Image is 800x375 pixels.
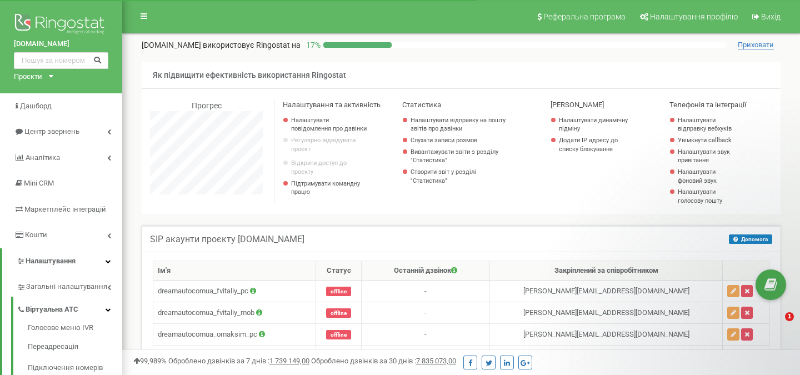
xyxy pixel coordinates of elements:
[153,346,316,367] td: dreamautocomua_omaksim_mob
[24,127,79,136] span: Центр звернень
[729,234,772,244] button: Допомога
[762,312,789,339] iframe: Intercom live chat
[678,136,740,145] a: Увімкнути callback
[150,234,304,244] h5: SIP акаунти проєкту [DOMAIN_NAME]
[2,248,122,274] a: Налаштування
[25,231,47,239] span: Кошти
[411,136,507,145] a: Слухати записи розмов
[14,52,108,69] input: Пошук за номером
[543,12,626,21] span: Реферальна програма
[416,357,456,365] u: 7 835 073,00
[291,159,367,176] a: Відкрити доступ до проєкту
[26,153,60,162] span: Аналiтика
[17,297,122,319] a: Віртуальна АТС
[490,302,723,324] td: [PERSON_NAME] [EMAIL_ADDRESS][DOMAIN_NAME]
[362,302,490,324] td: -
[411,116,507,133] a: Налаштувати відправку на пошту звітів про дзвінки
[192,101,222,110] span: Прогрес
[551,101,604,109] span: [PERSON_NAME]
[362,346,490,367] td: -
[559,116,634,133] a: Налаштувати динамічну підміну
[362,261,490,281] th: Останній дзвінок
[490,346,723,367] td: [PERSON_NAME] [EMAIL_ADDRESS][DOMAIN_NAME]
[490,261,723,281] th: Закріплений за співробітником
[28,323,122,336] a: Голосове меню IVR
[24,205,106,213] span: Маркетплейс інтеграцій
[133,357,167,365] span: 99,989%
[168,357,309,365] span: Оброблено дзвінків за 7 днів :
[326,330,351,339] span: offline
[311,357,456,365] span: Оброблено дзвінків за 30 днів :
[316,261,362,281] th: Статус
[153,71,346,79] span: Як підвищити ефективність використання Ringostat
[291,116,367,133] a: Налаштувати повідомлення про дзвінки
[291,179,367,197] p: Підтримувати командну працю
[738,41,774,49] span: Приховати
[203,41,301,49] span: використовує Ringostat на
[411,168,507,185] a: Створити звіт у розділі "Статистика"
[26,282,107,292] span: Загальні налаштування
[153,302,316,324] td: dreamautocomua_fvitaliy_mob
[17,274,122,297] a: Загальні налаштування
[402,101,441,109] span: Статистика
[362,324,490,346] td: -
[153,261,316,281] th: Ім'я
[326,287,351,296] span: offline
[362,281,490,302] td: -
[28,336,122,358] a: Переадресація
[14,72,42,82] div: Проєкти
[678,148,740,165] a: Налаштувати звук привітання
[20,102,52,110] span: Дашборд
[153,281,316,302] td: dreamautocomua_fvitaliy_pc
[14,39,108,49] a: [DOMAIN_NAME]
[14,11,108,39] img: Ringostat logo
[669,101,746,109] span: Телефонія та інтеграції
[326,308,351,318] span: offline
[678,168,740,185] a: Налаштувати фоновий звук
[785,312,794,321] span: 1
[153,324,316,346] td: dreamautocomua_omaksim_pc
[26,257,76,265] span: Налаштування
[490,324,723,346] td: [PERSON_NAME] [EMAIL_ADDRESS][DOMAIN_NAME]
[142,39,301,51] p: [DOMAIN_NAME]
[678,116,740,133] a: Налаштувати відправку вебхуків
[24,179,54,187] span: Mini CRM
[761,12,781,21] span: Вихід
[26,304,78,315] span: Віртуальна АТС
[490,281,723,302] td: [PERSON_NAME] [EMAIL_ADDRESS][DOMAIN_NAME]
[650,12,738,21] span: Налаштування профілю
[678,188,740,205] a: Налаштувати голосову пошту
[291,136,367,153] p: Регулярно відвідувати проєкт
[301,39,323,51] p: 17 %
[411,148,507,165] a: Вивантажувати звіти з розділу "Статистика"
[269,357,309,365] u: 1 739 149,00
[559,136,634,153] a: Додати IP адресу до списку блокування
[283,101,381,109] span: Налаштування та активність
